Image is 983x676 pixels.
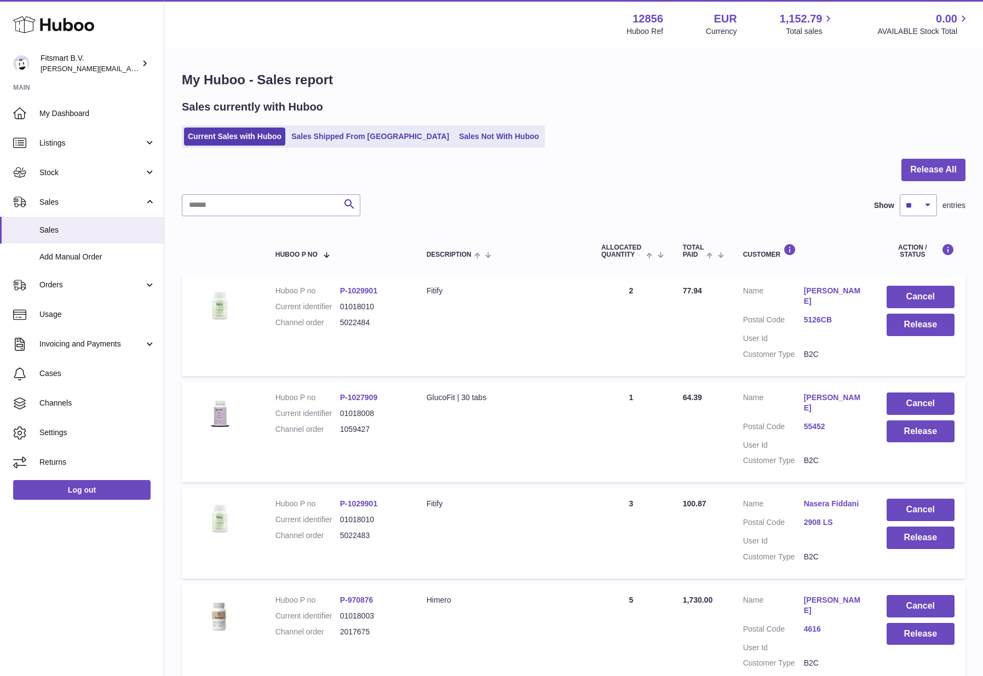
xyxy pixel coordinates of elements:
[743,499,804,512] dt: Name
[275,408,340,419] dt: Current identifier
[743,440,804,450] dt: User Id
[39,457,156,467] span: Returns
[340,499,378,508] a: P-1029901
[743,624,804,637] dt: Postal Code
[340,286,378,295] a: P-1029901
[427,392,579,403] div: GlucoFit | 30 tabs
[13,55,30,72] img: jonathan@leaderoo.com
[427,595,579,605] div: Himero
[340,408,405,419] dd: 01018008
[182,71,965,89] h1: My Huboo - Sales report
[590,275,672,375] td: 2
[804,595,865,616] a: [PERSON_NAME]
[706,26,737,37] div: Currency
[743,286,804,309] dt: Name
[743,517,804,530] dt: Postal Code
[743,244,865,258] div: Customer
[626,26,663,37] div: Huboo Ref
[39,398,156,408] span: Channels
[427,286,579,296] div: Fitify
[743,643,804,653] dt: User Id
[275,286,340,296] dt: Huboo P no
[340,302,405,312] dd: 01018010
[275,251,318,258] span: Huboo P no
[936,11,957,26] span: 0.00
[427,499,579,509] div: Fitify
[275,317,340,328] dt: Channel order
[601,244,643,258] span: ALLOCATED Quantity
[39,339,144,349] span: Invoicing and Payments
[804,349,865,360] dd: B2C
[633,11,663,26] strong: 12856
[743,421,804,435] dt: Postal Code
[804,499,865,509] a: Nasera Fiddani
[887,314,955,336] button: Release
[804,455,865,466] dd: B2C
[887,595,955,617] button: Cancel
[340,424,405,435] dd: 1059427
[887,420,955,443] button: Release
[340,317,405,328] dd: 5022484
[39,427,156,438] span: Settings
[683,286,702,295] span: 77.94
[193,595,248,635] img: 128561711358723.png
[275,499,340,509] dt: Huboo P no
[288,128,453,146] a: Sales Shipped From [GEOGRAPHIC_DATA]
[887,623,955,645] button: Release
[275,392,340,403] dt: Huboo P no
[340,611,405,621] dd: 01018003
[427,251,472,258] span: Description
[340,515,405,525] dd: 01018010
[804,552,865,562] dd: B2C
[41,64,220,73] span: [PERSON_NAME][EMAIL_ADDRESS][DOMAIN_NAME]
[275,515,340,525] dt: Current identifier
[804,421,865,432] a: 55452
[39,108,156,119] span: My Dashboard
[184,128,285,146] a: Current Sales with Huboo
[275,302,340,312] dt: Current identifier
[193,499,248,538] img: 128561739542540.png
[887,527,955,549] button: Release
[942,200,965,211] span: entries
[39,225,156,235] span: Sales
[804,517,865,528] a: 2908 LS
[340,627,405,637] dd: 2017675
[804,658,865,668] dd: B2C
[41,53,139,74] div: Fitsmart B.V.
[340,530,405,541] dd: 5022483
[743,349,804,360] dt: Customer Type
[275,424,340,435] dt: Channel order
[901,159,965,181] button: Release All
[683,596,713,604] span: 1,730.00
[743,552,804,562] dt: Customer Type
[874,200,894,211] label: Show
[182,100,323,114] h2: Sales currently with Huboo
[275,530,340,541] dt: Channel order
[743,658,804,668] dt: Customer Type
[193,286,248,325] img: 128561739542540.png
[39,252,156,262] span: Add Manual Order
[340,596,373,604] a: P-970876
[455,128,543,146] a: Sales Not With Huboo
[780,11,823,26] span: 1,152.79
[275,627,340,637] dt: Channel order
[340,393,378,402] a: P-1027909
[804,286,865,307] a: [PERSON_NAME]
[743,536,804,546] dt: User Id
[786,26,835,37] span: Total sales
[39,197,144,207] span: Sales
[780,11,835,37] a: 1,152.79 Total sales
[39,309,156,320] span: Usage
[193,392,248,434] img: 1736787785.png
[39,280,144,290] span: Orders
[887,286,955,308] button: Cancel
[39,368,156,379] span: Cases
[887,244,955,258] div: Action / Status
[275,595,340,605] dt: Huboo P no
[13,480,151,500] a: Log out
[743,333,804,344] dt: User Id
[877,11,970,37] a: 0.00 AVAILABLE Stock Total
[877,26,970,37] span: AVAILABLE Stock Total
[887,499,955,521] button: Cancel
[743,595,804,619] dt: Name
